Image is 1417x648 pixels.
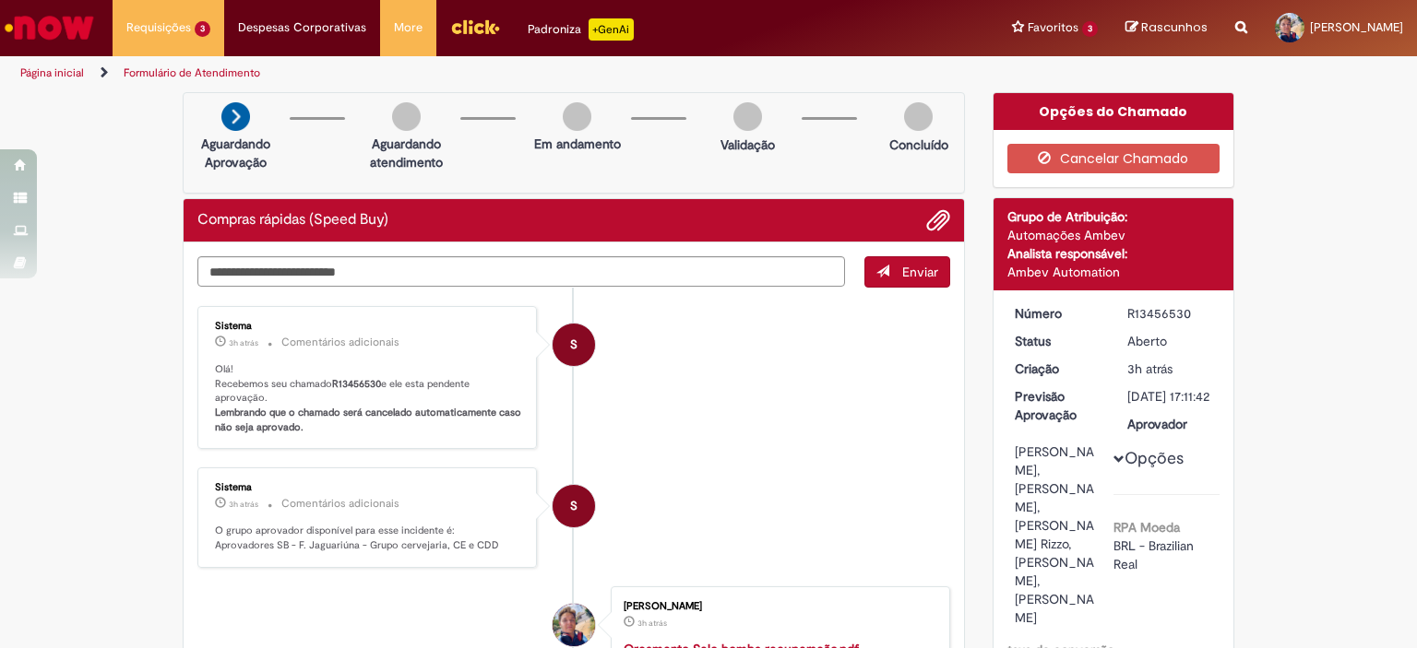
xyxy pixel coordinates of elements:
button: Cancelar Chamado [1007,144,1221,173]
img: img-circle-grey.png [733,102,762,131]
div: Sistema [215,321,522,332]
p: O grupo aprovador disponível para esse incidente é: Aprovadores SB - F. Jaguariúna - Grupo cervej... [215,524,522,552]
span: 3h atrás [1127,360,1173,377]
span: More [394,18,423,37]
img: img-circle-grey.png [563,102,591,131]
span: [PERSON_NAME] [1310,19,1403,35]
small: Comentários adicionais [281,496,399,512]
b: Lembrando que o chamado será cancelado automaticamente caso não seja aprovado. [215,406,524,434]
ul: Trilhas de página [14,56,931,90]
b: R13456530 [332,377,381,391]
div: Padroniza [528,18,634,41]
span: Favoritos [1028,18,1078,37]
p: +GenAi [589,18,634,41]
span: Enviar [902,264,938,280]
dt: Número [1001,304,1114,323]
a: Rascunhos [1125,19,1208,37]
img: arrow-next.png [221,102,250,131]
div: R13456530 [1127,304,1213,323]
span: 3h atrás [229,337,258,348]
time: 28/08/2025 10:11:54 [229,337,258,348]
div: [PERSON_NAME], [PERSON_NAME], [PERSON_NAME] Rizzo, [PERSON_NAME], [PERSON_NAME] [1015,442,1101,627]
p: Em andamento [534,135,621,153]
div: [DATE] 17:11:42 [1127,387,1213,406]
div: Grupo de Atribuição: [1007,207,1221,226]
div: Aberto [1127,332,1213,350]
p: Validação [720,135,775,154]
div: 28/08/2025 10:11:42 [1127,359,1213,378]
p: Concluído [889,135,948,154]
button: Enviar [864,256,950,288]
a: Formulário de Atendimento [124,65,260,80]
div: [PERSON_NAME] [624,601,931,612]
div: Ambev Automation [1007,263,1221,281]
div: Vitor Maximiano Bisco [553,604,595,646]
time: 28/08/2025 10:11:42 [1127,360,1173,377]
p: Olá! Recebemos seu chamado e ele esta pendente aprovação. [215,362,522,435]
div: Sistema [215,482,522,493]
dt: Previsão Aprovação [1001,387,1114,424]
p: Aguardando atendimento [362,135,451,171]
img: img-circle-grey.png [392,102,421,131]
div: System [553,324,595,366]
span: S [570,484,578,528]
span: Requisições [126,18,191,37]
div: System [553,485,595,527]
span: S [570,323,578,367]
a: Página inicial [20,65,84,80]
dt: Criação [1001,359,1114,378]
span: 3 [1082,21,1098,37]
small: Comentários adicionais [281,335,399,350]
span: Despesas Corporativas [238,18,366,37]
textarea: Digite sua mensagem aqui... [197,256,845,288]
span: 3 [195,21,210,37]
dt: Aprovador [1113,415,1227,433]
span: Rascunhos [1141,18,1208,36]
img: click_logo_yellow_360x200.png [450,13,500,41]
b: RPA Moeda [1113,519,1180,536]
p: Aguardando Aprovação [191,135,280,171]
span: 3h atrás [637,618,667,629]
dt: Status [1001,332,1114,350]
div: Opções do Chamado [994,93,1234,130]
time: 28/08/2025 10:11:51 [229,499,258,510]
img: img-circle-grey.png [904,102,933,131]
div: Automações Ambev [1007,226,1221,244]
span: BRL - Brazilian Real [1113,537,1197,572]
img: ServiceNow [2,9,97,46]
h2: Compras rápidas (Speed Buy) Histórico de tíquete [197,212,388,229]
button: Adicionar anexos [926,208,950,232]
div: Analista responsável: [1007,244,1221,263]
span: 3h atrás [229,499,258,510]
time: 28/08/2025 10:11:34 [637,618,667,629]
